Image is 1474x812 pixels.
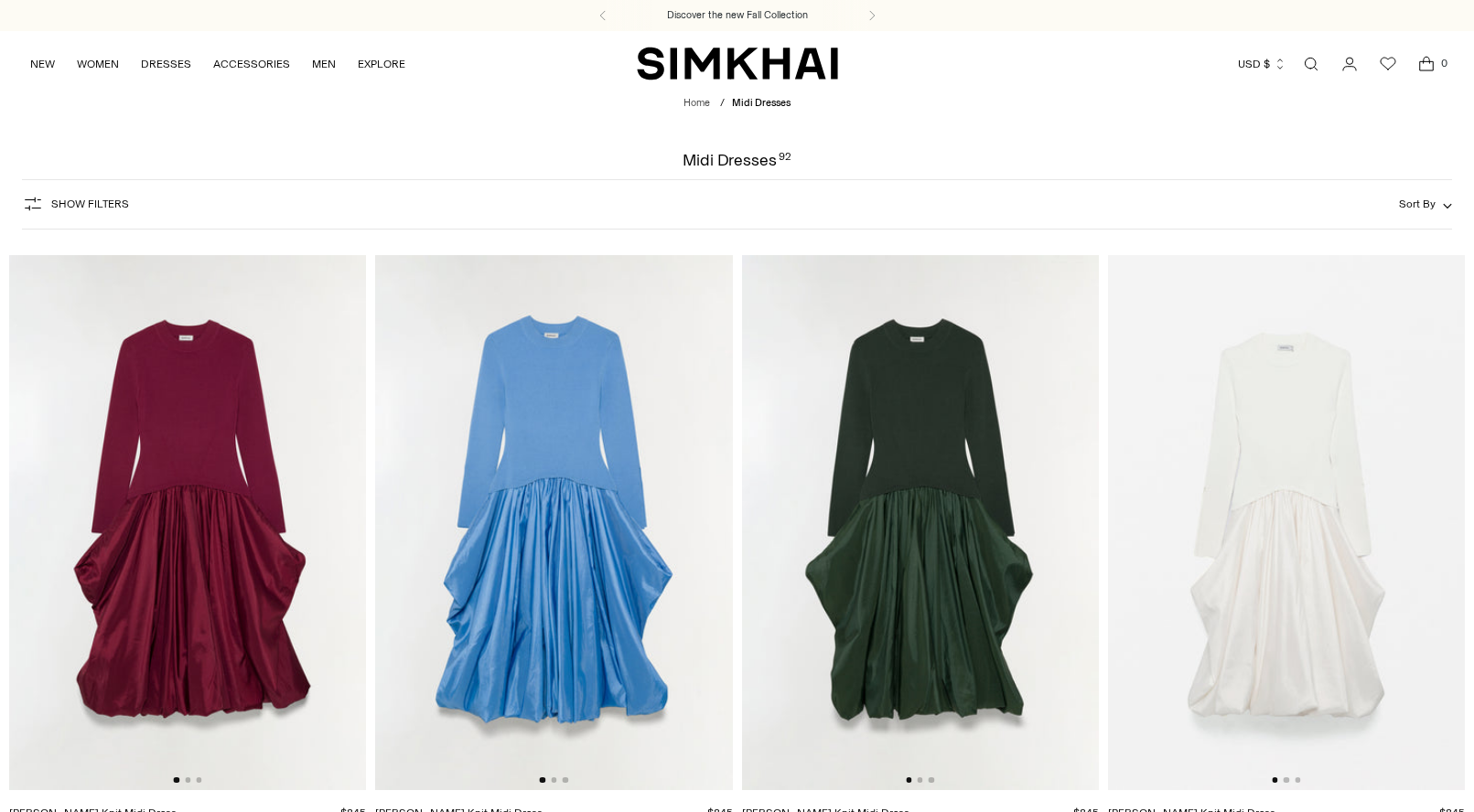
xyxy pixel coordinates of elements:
span: Show Filters [51,198,129,210]
button: Sort By [1399,194,1452,214]
a: Home [683,97,710,109]
button: Go to slide 3 [196,777,201,783]
button: Go to slide 3 [1295,777,1300,783]
button: Show Filters [22,189,129,219]
button: Go to slide 2 [185,777,190,783]
button: Go to slide 3 [563,777,568,783]
button: Go to slide 2 [1284,777,1289,783]
span: 0 [1436,55,1452,71]
img: Kenlie Taffeta Knit Midi Dress [9,255,366,790]
img: Kenlie Taffeta Knit Midi Dress [1108,255,1465,790]
h1: Midi Dresses [683,152,791,168]
a: Discover the new Fall Collection [667,8,808,23]
div: 92 [779,152,791,168]
a: ACCESSORIES [213,44,290,84]
img: Kenlie Taffeta Knit Midi Dress [742,255,1099,790]
a: EXPLORE [358,44,405,84]
a: SIMKHAI [637,46,838,81]
div: / [720,96,725,112]
a: NEW [30,44,55,84]
button: Go to slide 1 [1272,777,1277,783]
a: DRESSES [141,44,191,84]
a: MEN [312,44,336,84]
button: Go to slide 2 [917,777,922,783]
button: Go to slide 1 [540,777,545,783]
button: Go to slide 2 [551,777,556,783]
nav: breadcrumbs [683,96,791,112]
button: USD $ [1238,44,1286,84]
a: Wishlist [1370,46,1406,82]
button: Go to slide 1 [174,777,179,783]
span: Midi Dresses [732,97,791,109]
span: Sort By [1399,198,1436,210]
a: Open search modal [1293,46,1329,82]
a: WOMEN [77,44,119,84]
button: Go to slide 1 [906,777,911,783]
a: Go to the account page [1331,46,1368,82]
img: Kenlie Taffeta Knit Midi Dress [375,255,732,790]
button: Go to slide 3 [929,777,934,783]
a: Open cart modal [1408,46,1445,82]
